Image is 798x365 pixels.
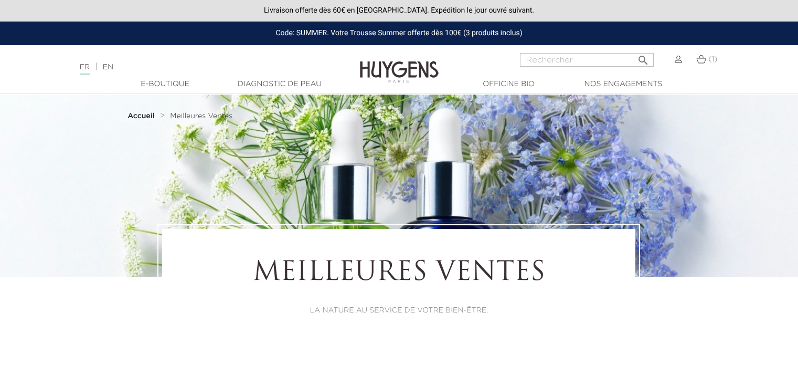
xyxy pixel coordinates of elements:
[634,50,653,64] button: 
[191,258,607,289] h1: Meilleures Ventes
[520,53,654,67] input: Rechercher
[456,79,561,90] a: Officine Bio
[170,112,232,120] a: Meilleures Ventes
[127,112,157,120] a: Accueil
[571,79,676,90] a: Nos engagements
[103,64,113,71] a: EN
[637,51,650,64] i: 
[191,305,607,316] p: LA NATURE AU SERVICE DE VOTRE BIEN-ÊTRE.
[360,44,439,85] img: Huygens
[113,79,218,90] a: E-Boutique
[227,79,332,90] a: Diagnostic de peau
[80,64,90,75] a: FR
[708,56,717,63] span: (1)
[75,61,325,74] div: |
[696,55,718,64] a: (1)
[127,112,155,120] strong: Accueil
